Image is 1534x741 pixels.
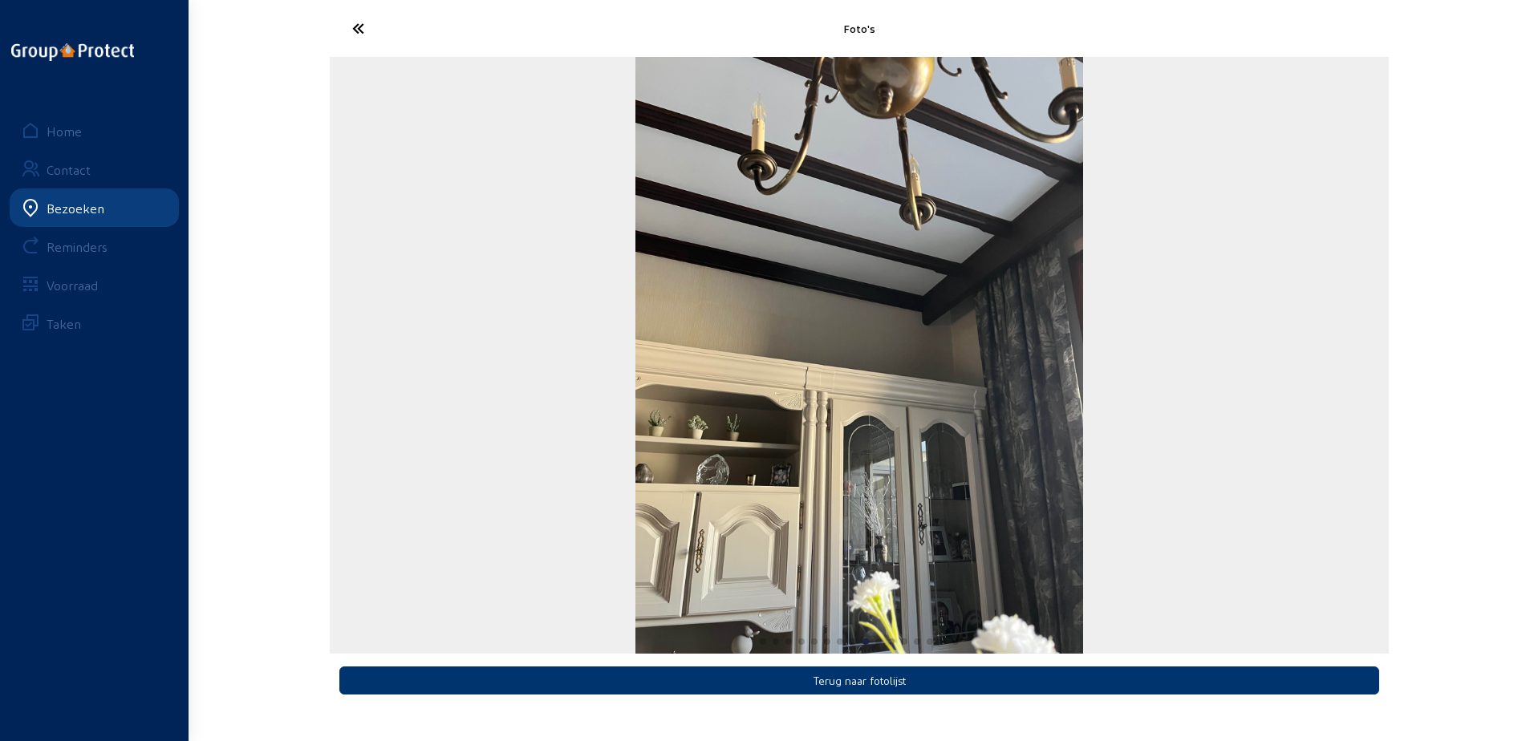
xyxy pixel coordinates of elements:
[10,188,179,227] a: Bezoeken
[11,43,134,61] img: logo-oneline.png
[330,57,1389,654] swiper-slide: 9 / 16
[506,22,1212,35] div: Foto's
[10,111,179,150] a: Home
[635,57,1083,654] img: 4147550b-a896-1297-73c5-364de0847e2d.jpeg
[339,666,1379,694] button: Terug naar fotolijst
[47,239,108,254] div: Reminders
[10,150,179,188] a: Contact
[47,123,82,139] div: Home
[47,200,104,216] div: Bezoeken
[10,227,179,265] a: Reminders
[47,162,91,177] div: Contact
[47,277,98,293] div: Voorraad
[10,265,179,304] a: Voorraad
[10,304,179,342] a: Taken
[47,316,81,331] div: Taken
